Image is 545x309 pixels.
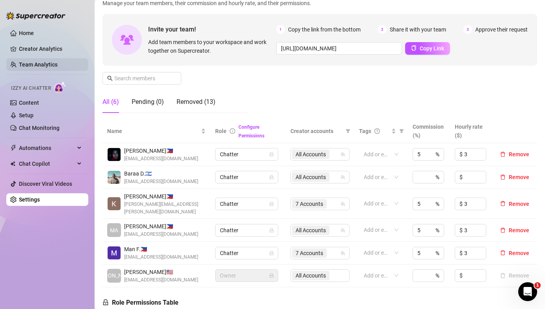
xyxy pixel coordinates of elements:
span: All Accounts [292,150,329,159]
button: Remove [497,248,532,258]
span: Chatter [220,247,273,259]
span: team [340,228,345,233]
span: Remove [509,174,529,180]
span: Remove [509,151,529,157]
span: Tags [359,127,371,135]
th: Name [102,119,210,143]
div: Pending (0) [132,97,164,107]
div: Send us a messageWe typically reply in a few hours [8,151,150,181]
span: [PERSON_NAME] [93,271,135,280]
span: Chatter [220,224,273,236]
span: Remove [509,201,529,207]
a: Chat Monitoring [19,125,60,131]
span: All Accounts [296,226,326,235]
span: All Accounts [296,150,326,159]
span: Invite your team! [148,24,276,34]
span: filter [398,125,405,137]
img: logo-BBDzfeDw.svg [6,12,65,20]
input: Search members [114,74,170,83]
img: logo [16,16,69,26]
button: Remove [497,199,532,209]
span: question-circle [374,128,380,134]
div: N [22,131,31,141]
span: 3 [463,25,472,34]
span: All Accounts [292,172,329,182]
span: News [130,256,145,262]
span: Creator accounts [290,127,342,135]
span: Approve their request [475,25,528,34]
span: [PERSON_NAME] 🇵🇭 [124,222,198,231]
span: filter [346,129,350,133]
p: How can we help? [16,83,142,96]
img: Ella avatar [15,131,24,141]
button: Remove [497,226,532,235]
h5: Role Permissions Table [102,298,179,307]
span: team [340,175,345,179]
img: Chat Copilot [10,161,15,167]
div: Schedule a FREE consulting call: [16,192,141,200]
div: Close [136,13,150,27]
span: thunderbolt [10,145,17,151]
span: Chatter [220,148,273,160]
span: Messages [46,256,73,262]
span: lock [269,251,274,255]
span: Remove [509,227,529,233]
span: 1 [276,25,285,34]
span: filter [344,125,352,137]
p: Hi [PERSON_NAME] 👋 [16,56,142,83]
span: info-circle [230,128,235,134]
span: Chatter [220,171,273,183]
img: Man Fil [108,246,121,259]
span: search [107,76,113,81]
button: Find a time [16,203,141,219]
span: team [340,202,345,206]
span: 2 [378,25,387,34]
span: delete [500,174,506,180]
span: Chatter [220,198,273,210]
span: [PERSON_NAME] 🇵🇭 [124,146,198,155]
span: copy [411,45,417,51]
a: Configure Permissions [238,124,264,139]
div: Removed (13) [177,97,216,107]
img: Giselle avatar [19,125,28,135]
span: Remove [509,250,529,256]
span: Share it with your team [390,25,446,34]
span: delete [500,201,506,206]
span: Chat Copilot [19,157,75,170]
span: 7 Accounts [292,199,327,209]
a: Setup [19,112,33,118]
span: 7 Accounts [296,249,323,257]
span: All Accounts [292,226,329,235]
span: 7 Accounts [292,248,327,258]
span: All Accounts [296,173,326,181]
div: We typically reply in a few hours [16,166,132,174]
span: [PERSON_NAME] 🇵🇭 [124,192,206,201]
img: Super Mass, Dark Mode, Message Library & Bump Improvements [8,229,149,284]
span: lock [269,273,274,278]
span: Man F. 🇵🇭 [124,245,198,253]
div: All (6) [102,97,119,107]
span: team [340,152,345,157]
a: Discover Viral Videos [19,181,72,187]
span: team [340,251,345,255]
span: Copy Link [420,45,444,52]
span: lock [269,202,274,206]
div: Profile image for Nir [114,13,130,28]
button: Remove [497,271,532,280]
span: Role [215,128,227,134]
span: lock [269,228,274,233]
span: lock [269,175,274,179]
div: Recent message [16,113,141,121]
a: Creator Analytics [19,43,82,55]
span: [EMAIL_ADDRESS][DOMAIN_NAME] [124,231,198,238]
th: Hourly rate ($) [450,119,492,143]
img: AI Chatter [54,81,66,93]
span: Baraa D. 🇮🇱 [124,169,198,178]
span: delete [500,152,506,157]
a: Team Analytics [19,61,58,68]
span: Add team members to your workspace and work together on Supercreator. [148,38,273,55]
th: Commission (%) [408,119,450,143]
a: Home [19,30,34,36]
div: 🌟 Supercreator [33,132,77,141]
span: [EMAIL_ADDRESS][DOMAIN_NAME] [124,178,198,185]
